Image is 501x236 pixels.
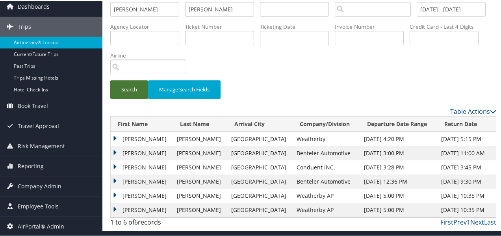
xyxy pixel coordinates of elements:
[293,174,360,188] td: Benteler Automotive
[293,116,360,131] th: Company/Division
[111,131,173,145] td: [PERSON_NAME]
[227,160,293,174] td: [GEOGRAPHIC_DATA]
[18,16,31,36] span: Trips
[360,188,437,202] td: [DATE] 5:00 PM
[440,217,453,226] a: First
[227,202,293,216] td: [GEOGRAPHIC_DATA]
[111,116,173,131] th: First Name: activate to sort column ascending
[227,145,293,160] td: [GEOGRAPHIC_DATA]
[18,95,48,115] span: Book Travel
[173,145,227,160] td: [PERSON_NAME]
[111,145,173,160] td: [PERSON_NAME]
[360,116,437,131] th: Departure Date Range: activate to sort column descending
[293,160,360,174] td: Conduent INC.
[227,188,293,202] td: [GEOGRAPHIC_DATA]
[437,160,496,174] td: [DATE] 3:45 PM
[111,188,173,202] td: [PERSON_NAME]
[360,145,437,160] td: [DATE] 3:00 PM
[484,217,496,226] a: Last
[185,22,260,30] label: Ticket Number
[110,217,198,230] div: 1 to 6 of records
[227,174,293,188] td: [GEOGRAPHIC_DATA]
[293,188,360,202] td: Weatherby AP
[437,174,496,188] td: [DATE] 9:30 PM
[173,202,227,216] td: [PERSON_NAME]
[293,202,360,216] td: Weatherby AP
[18,176,61,195] span: Company Admin
[134,217,138,226] span: 6
[173,131,227,145] td: [PERSON_NAME]
[148,80,221,98] button: Manage Search Fields
[18,196,59,216] span: Employee Tools
[467,217,470,226] a: 1
[360,174,437,188] td: [DATE] 12:36 PM
[173,116,227,131] th: Last Name: activate to sort column ascending
[410,22,484,30] label: Credit Card - Last 4 Digits
[360,202,437,216] td: [DATE] 5:00 PM
[173,188,227,202] td: [PERSON_NAME]
[227,131,293,145] td: [GEOGRAPHIC_DATA]
[453,217,467,226] a: Prev
[293,131,360,145] td: Weatherby
[360,131,437,145] td: [DATE] 4:20 PM
[111,202,173,216] td: [PERSON_NAME]
[293,145,360,160] td: Benteler Automotive
[450,106,496,115] a: Table Actions
[110,51,192,59] label: Airline
[111,174,173,188] td: [PERSON_NAME]
[173,160,227,174] td: [PERSON_NAME]
[227,116,293,131] th: Arrival City: activate to sort column ascending
[335,22,410,30] label: Invoice Number
[437,145,496,160] td: [DATE] 11:00 AM
[470,217,484,226] a: Next
[110,22,185,30] label: Agency Locator
[111,160,173,174] td: [PERSON_NAME]
[18,115,59,135] span: Travel Approval
[18,216,64,236] span: AirPortal® Admin
[110,80,148,98] button: Search
[18,136,65,155] span: Risk Management
[437,202,496,216] td: [DATE] 10:35 PM
[437,131,496,145] td: [DATE] 5:15 PM
[260,22,335,30] label: Ticketing Date
[437,188,496,202] td: [DATE] 10:35 PM
[360,160,437,174] td: [DATE] 3:28 PM
[437,116,496,131] th: Return Date: activate to sort column ascending
[173,174,227,188] td: [PERSON_NAME]
[18,156,44,175] span: Reporting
